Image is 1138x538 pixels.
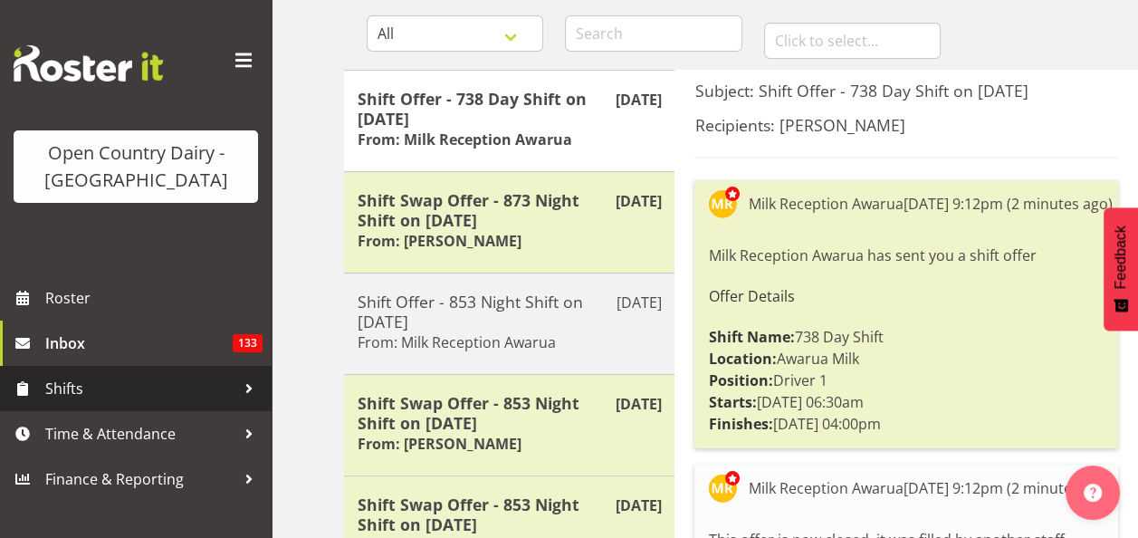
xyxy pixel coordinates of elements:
h6: From: Milk Reception Awarua [358,130,572,149]
strong: Finishes: [708,414,772,434]
h6: From: [PERSON_NAME] [358,435,521,453]
span: Inbox [45,330,233,357]
span: Finance & Reporting [45,466,235,493]
span: Roster [45,284,263,312]
h5: Shift Swap Offer - 853 Night Shift on [DATE] [358,495,661,534]
img: help-xxl-2.png [1084,484,1102,502]
h5: Shift Swap Offer - 853 Night Shift on [DATE] [358,393,661,433]
h5: Shift Offer - 853 Night Shift on [DATE] [358,292,661,331]
strong: Position: [708,370,772,390]
p: [DATE] [615,190,661,212]
h5: Recipients: [PERSON_NAME] [694,115,1118,135]
p: [DATE] [615,89,661,110]
strong: Starts: [708,392,756,412]
button: Feedback - Show survey [1104,207,1138,331]
div: Milk Reception Awarua [748,193,903,215]
div: [DATE] 9:12pm (2 minutes ago) [903,193,1112,215]
h6: Offer Details [708,288,1105,304]
img: milk-reception-awarua7542.jpg [708,189,737,218]
h6: From: [PERSON_NAME] [358,232,521,250]
p: [DATE] [615,495,661,516]
strong: Location: [708,349,776,369]
div: Milk Reception Awarua has sent you a shift offer 738 Day Shift Awarua Milk Driver 1 [DATE] 06:30a... [708,240,1105,439]
h5: Shift Swap Offer - 873 Night Shift on [DATE] [358,190,661,230]
span: Shifts [45,375,235,402]
input: Click to select... [764,23,941,59]
p: [DATE] [616,292,661,313]
div: Open Country Dairy - [GEOGRAPHIC_DATA] [32,139,240,194]
img: Rosterit website logo [14,45,163,82]
span: Time & Attendance [45,420,235,447]
strong: Shift Name: [708,327,794,347]
span: 133 [233,334,263,352]
h5: Subject: Shift Offer - 738 Day Shift on [DATE] [694,81,1118,101]
h5: Shift Offer - 738 Day Shift on [DATE] [358,89,661,129]
h6: From: Milk Reception Awarua [358,333,556,351]
p: [DATE] [615,393,661,415]
div: Milk Reception Awarua [748,477,903,499]
img: milk-reception-awarua7542.jpg [708,474,737,503]
div: [DATE] 9:12pm (2 minutes ago) [903,477,1112,499]
input: Search [565,15,741,52]
span: Feedback [1113,226,1129,289]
